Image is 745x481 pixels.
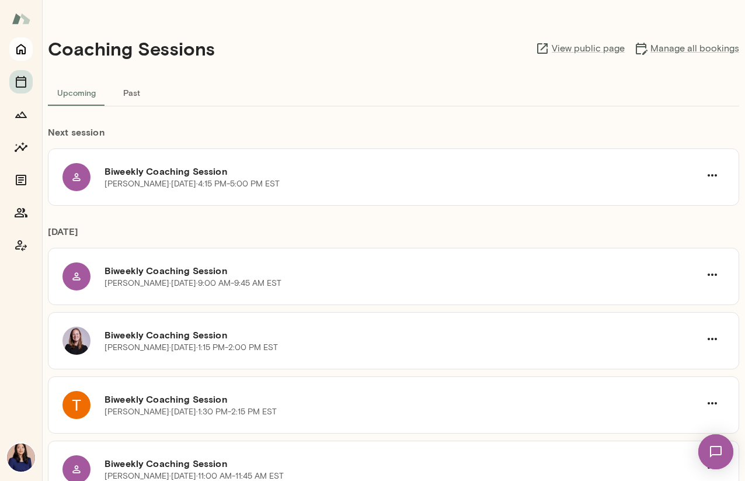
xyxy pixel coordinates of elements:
button: Members [9,201,33,224]
p: [PERSON_NAME] · [DATE] · 4:15 PM-5:00 PM EST [105,178,280,190]
button: Home [9,37,33,61]
h6: Biweekly Coaching Session [105,392,700,406]
a: View public page [535,41,625,56]
h6: Biweekly Coaching Session [105,164,700,178]
button: Coach app [9,234,33,257]
p: [PERSON_NAME] · [DATE] · 9:00 AM-9:45 AM EST [105,278,281,289]
h6: Biweekly Coaching Session [105,328,700,342]
h6: [DATE] [48,224,739,248]
p: [PERSON_NAME] · [DATE] · 1:15 PM-2:00 PM EST [105,342,278,354]
button: Growth Plan [9,103,33,126]
a: Manage all bookings [634,41,739,56]
button: Documents [9,168,33,192]
button: Sessions [9,70,33,94]
img: Mento [12,8,30,30]
h6: Biweekly Coaching Session [105,456,700,470]
button: Upcoming [48,78,105,106]
button: Past [105,78,158,106]
h4: Coaching Sessions [48,37,215,60]
div: basic tabs example [48,78,739,106]
button: Insights [9,136,33,159]
h6: Biweekly Coaching Session [105,264,700,278]
p: [PERSON_NAME] · [DATE] · 1:30 PM-2:15 PM EST [105,406,277,418]
h6: Next session [48,125,739,148]
img: Leah Kim [7,444,35,472]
